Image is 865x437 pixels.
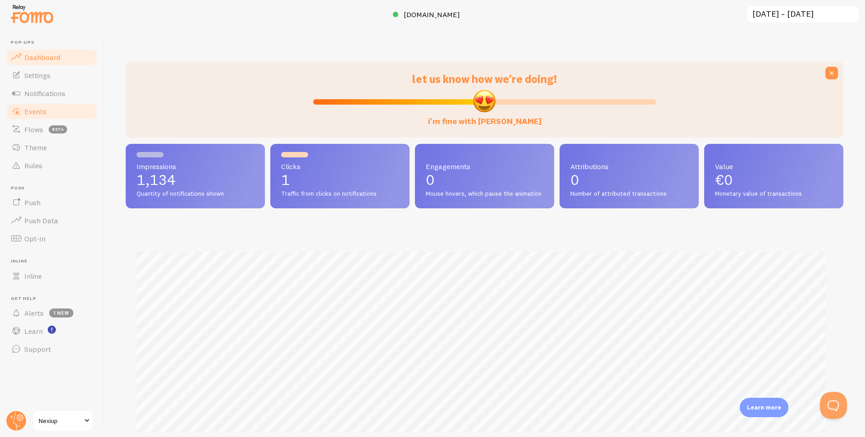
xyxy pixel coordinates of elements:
span: beta [49,125,67,133]
span: Inline [24,271,42,281]
span: Push [24,198,41,207]
a: Flows beta [5,120,98,138]
span: Number of attributed transactions [570,190,688,198]
a: Rules [5,156,98,175]
p: 1,134 [137,173,254,187]
p: 0 [426,173,543,187]
span: Theme [24,143,47,152]
a: Push [5,193,98,212]
span: Inline [11,258,98,264]
span: Value [715,163,833,170]
span: Events [24,107,46,116]
span: Push Data [24,216,58,225]
span: Support [24,345,51,354]
iframe: Help Scout Beacon - Open [820,392,847,419]
p: Learn more [747,403,781,412]
span: Nexiup [39,415,82,426]
a: Inline [5,267,98,285]
span: Notifications [24,89,65,98]
span: Learn [24,327,43,336]
a: Events [5,102,98,120]
span: Settings [24,71,50,80]
span: Clicks [281,163,399,170]
span: let us know how we're doing! [412,72,557,86]
span: Push [11,185,98,191]
span: Rules [24,161,42,170]
span: €0 [715,171,733,189]
span: Monetary value of transactions [715,190,833,198]
a: Theme [5,138,98,156]
svg: <p>Watch New Feature Tutorials!</p> [48,326,56,334]
div: Learn more [740,398,788,417]
p: 0 [570,173,688,187]
span: Attributions [570,163,688,170]
span: Impressions [137,163,254,170]
img: emoji.png [472,89,496,113]
span: Pop-ups [11,40,98,46]
a: Notifications [5,84,98,102]
span: Get Help [11,296,98,302]
a: Alerts 1 new [5,304,98,322]
span: Flows [24,125,43,134]
a: Settings [5,66,98,84]
span: Quantity of notifications shown [137,190,254,198]
a: Support [5,340,98,358]
img: fomo-relay-logo-orange.svg [9,2,55,25]
a: Learn [5,322,98,340]
label: i'm fine with [PERSON_NAME] [428,107,542,127]
a: Opt-In [5,230,98,248]
a: Push Data [5,212,98,230]
span: Opt-In [24,234,46,243]
p: 1 [281,173,399,187]
span: Engagements [426,163,543,170]
span: Alerts [24,308,44,317]
a: Nexiup [32,410,93,432]
span: Traffic from clicks on notifications [281,190,399,198]
span: Mouse hovers, which pause the animation [426,190,543,198]
span: 1 new [49,308,73,317]
a: Dashboard [5,48,98,66]
span: Dashboard [24,53,60,62]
